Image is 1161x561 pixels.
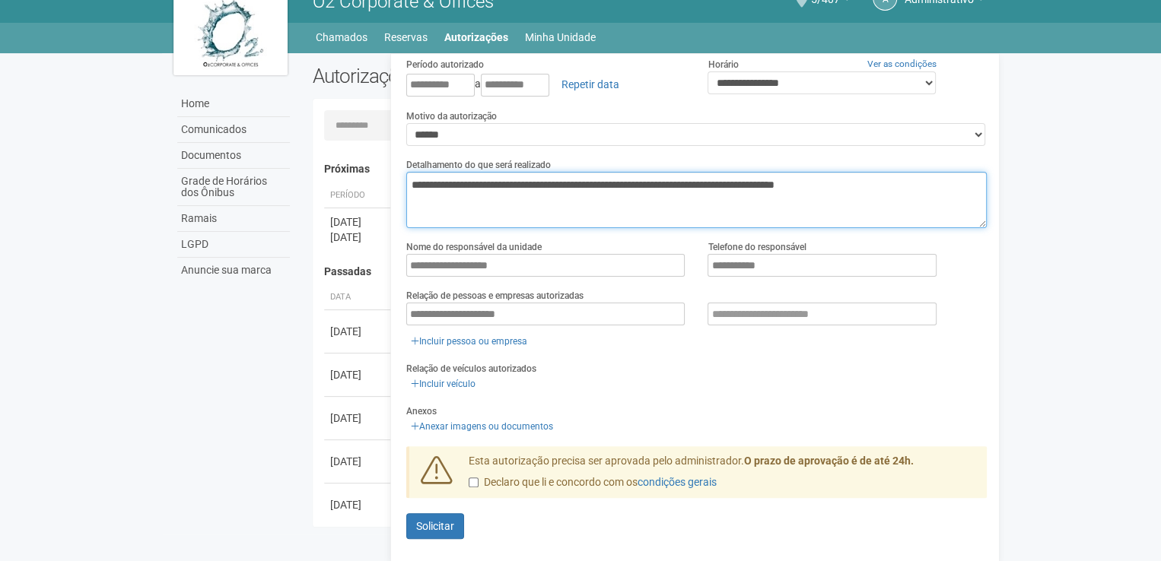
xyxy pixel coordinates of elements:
h4: Próximas [324,163,976,175]
a: Anuncie sua marca [177,258,290,283]
a: Repetir data [552,71,629,97]
a: Minha Unidade [525,27,596,48]
a: Chamados [316,27,367,48]
h4: Passadas [324,266,976,277]
div: [DATE] [330,367,386,382]
label: Período autorizado [406,58,484,71]
div: Esta autorização precisa ser aprovada pelo administrador. [457,454,987,498]
a: Anexar imagens ou documentos [406,418,558,435]
button: Solicitar [406,513,464,539]
strong: O prazo de aprovação é de até 24h. [744,455,914,467]
a: Autorizações [444,27,508,48]
div: [DATE] [330,497,386,512]
div: [DATE] [330,230,386,245]
a: Grade de Horários dos Ônibus [177,169,290,206]
label: Anexos [406,404,437,418]
div: [DATE] [330,214,386,230]
label: Relação de pessoas e empresas autorizadas [406,289,584,303]
label: Detalhamento do que será realizado [406,158,551,172]
a: condições gerais [638,476,717,488]
input: Declaro que li e concordo com oscondições gerais [469,477,479,487]
a: Incluir veículo [406,376,480,392]
a: Reservas [384,27,428,48]
a: LGPD [177,232,290,258]
div: [DATE] [330,324,386,339]
span: Solicitar [416,520,454,532]
label: Declaro que li e concordo com os [469,475,717,490]
a: Ver as condições [867,59,937,69]
div: a [406,71,685,97]
label: Nome do responsável da unidade [406,240,542,254]
a: Documentos [177,143,290,169]
label: Relação de veículos autorizados [406,362,536,376]
a: Incluir pessoa ou empresa [406,333,532,350]
a: Ramais [177,206,290,232]
th: Data [324,285,393,310]
div: [DATE] [330,410,386,426]
label: Motivo da autorização [406,109,497,123]
label: Telefone do responsável [708,240,806,254]
label: Horário [708,58,738,71]
h2: Autorizações [313,65,638,87]
th: Período [324,183,393,208]
div: [DATE] [330,454,386,469]
a: Home [177,91,290,117]
a: Comunicados [177,117,290,143]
